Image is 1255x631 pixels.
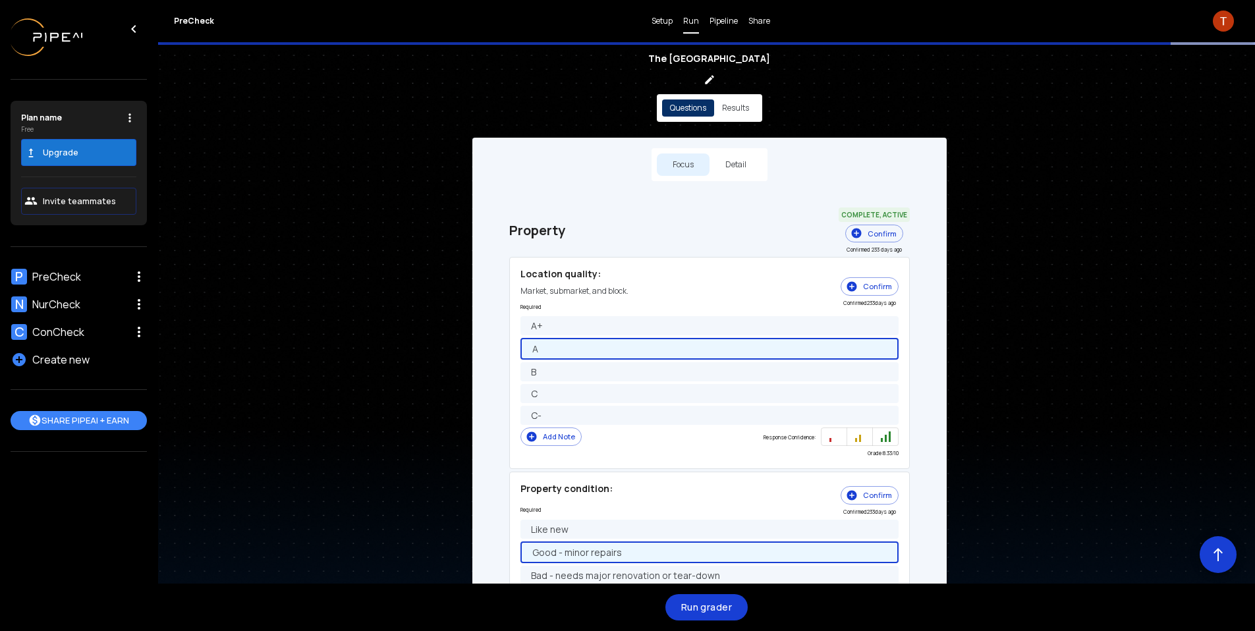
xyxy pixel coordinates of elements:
[21,111,136,124] h6: Plan name
[32,269,130,285] span: PreCheck
[11,18,82,56] svg: PipeAI logo
[652,15,673,27] p: Setup
[673,159,694,171] p: Focus
[531,408,888,422] p: C-
[520,427,582,446] button: Add Note
[683,15,699,27] p: Run
[713,99,757,117] a: Results
[657,153,710,176] button: Focus
[695,65,724,94] button: edit record
[1213,11,1234,32] img: Tom Kaser
[841,277,899,296] button: Confirm
[670,102,706,114] p: Questions
[841,210,907,219] span: COMPLETE, ACTIVE
[725,159,746,171] p: Detail
[11,269,27,285] div: P
[11,296,27,312] div: N
[509,221,565,239] strong: Property
[11,323,131,341] a: CConCheck
[531,365,888,379] p: B
[872,427,899,446] button: high
[32,324,130,340] span: ConCheck
[11,16,82,58] a: PipeAI logo
[843,507,896,516] span: Confirmed 233 days ago
[1208,5,1239,37] button: Tom Kaser
[520,483,613,495] h5: Property condition:
[821,427,899,446] div: text alignment
[11,296,131,313] a: NNurCheck
[841,486,899,505] button: Confirm
[748,15,770,27] p: Share
[709,153,762,176] button: Detail
[520,302,628,311] span: Required
[665,594,748,620] button: Run grader
[868,449,899,457] span: Grade: 8.33 / 10
[32,352,146,368] span: Create new
[662,99,714,117] button: Questions
[710,15,738,27] p: Pipeline
[21,139,136,166] button: Upgrade
[531,319,888,333] p: A+
[1200,536,1237,573] button: scroll up
[532,342,887,356] p: A
[531,522,888,536] p: Like new
[531,387,888,400] p: C
[520,285,628,297] p: Market, submarket, and block.
[11,268,131,285] a: PPreCheck
[32,296,130,312] span: NurCheck
[174,14,214,27] h6: PreCheck
[843,298,896,307] span: Confirmed 233 days ago
[520,268,628,281] h5: Location quality:
[648,53,770,65] h5: The [GEOGRAPHIC_DATA]
[845,225,903,243] button: Confirm
[21,124,136,134] p: Free
[764,433,816,441] span: Response Confidence:
[520,505,613,514] span: Required
[847,245,902,254] span: Confirmed 233 days ago
[821,427,847,446] button: low
[21,188,136,215] button: Invite teammates
[722,102,749,114] p: Results
[11,324,27,340] div: C
[847,427,873,446] button: medium
[11,351,147,368] button: Create new
[11,411,147,430] button: Share PipeAI + Earn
